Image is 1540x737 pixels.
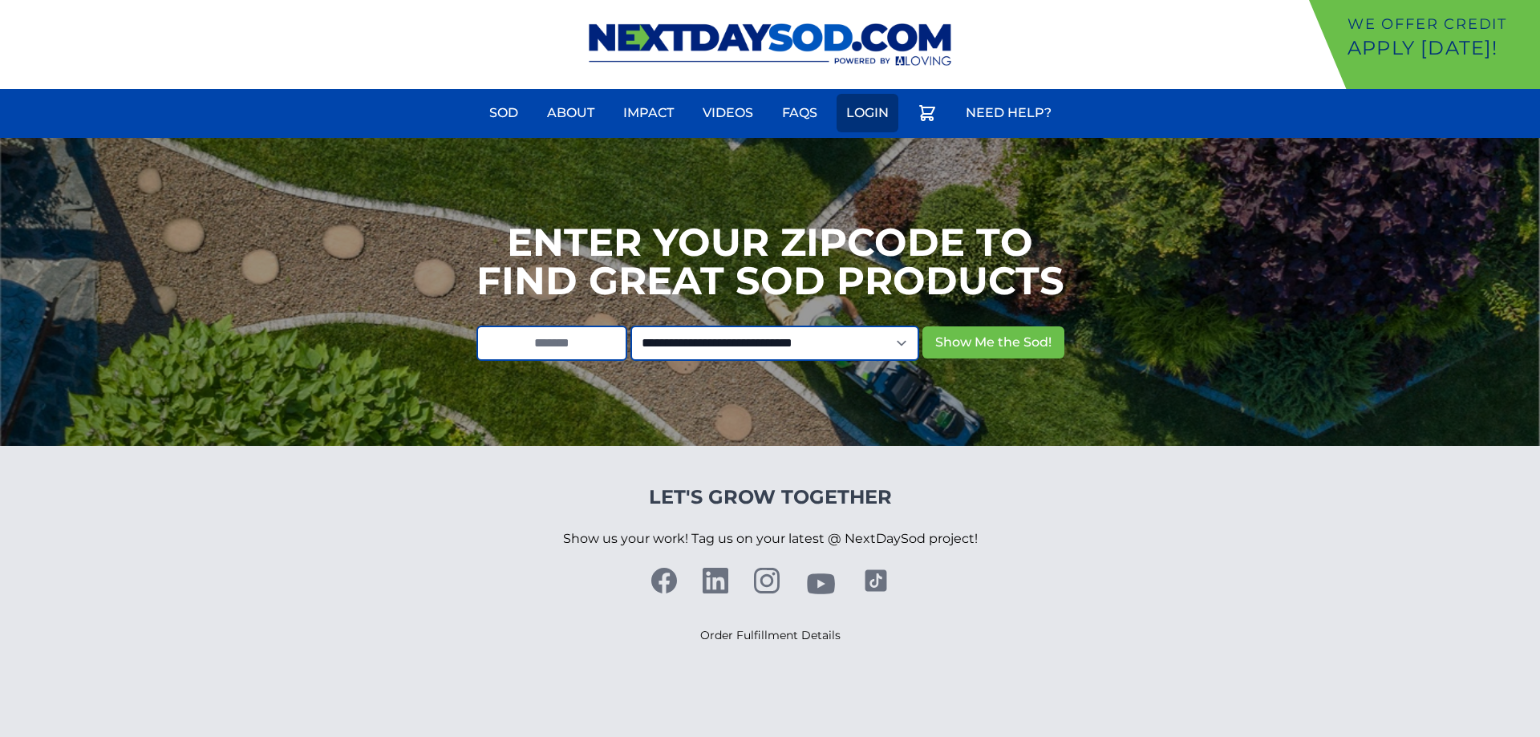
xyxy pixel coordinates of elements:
a: Login [837,94,898,132]
a: FAQs [772,94,827,132]
p: Apply [DATE]! [1347,35,1534,61]
button: Show Me the Sod! [922,326,1064,358]
a: Impact [614,94,683,132]
a: Sod [480,94,528,132]
a: Need Help? [956,94,1061,132]
a: Order Fulfillment Details [700,628,841,642]
p: We offer Credit [1347,13,1534,35]
p: Show us your work! Tag us on your latest @ NextDaySod project! [563,510,978,568]
h4: Let's Grow Together [563,484,978,510]
a: About [537,94,604,132]
a: Videos [693,94,763,132]
h1: Enter your Zipcode to Find Great Sod Products [476,223,1064,300]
